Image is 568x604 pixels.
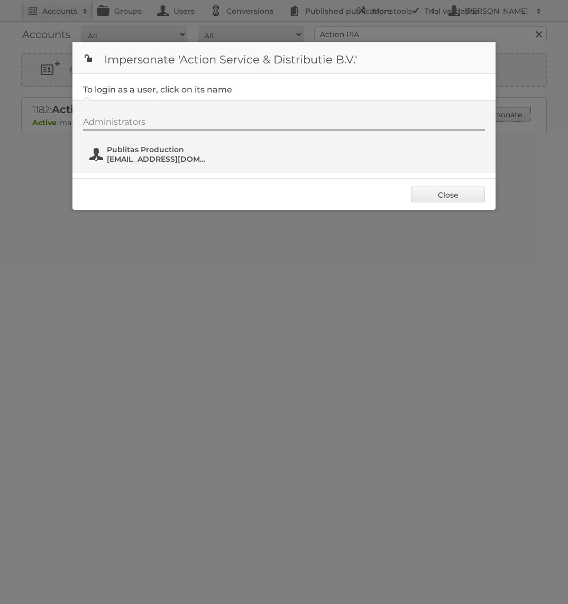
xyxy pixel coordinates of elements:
button: Publitas Production [EMAIL_ADDRESS][DOMAIN_NAME] [88,144,213,165]
legend: To login as a user, click on its name [83,85,232,95]
span: [EMAIL_ADDRESS][DOMAIN_NAME] [107,154,209,164]
span: Publitas Production [107,145,209,154]
div: Administrators [83,117,485,131]
a: Close [411,187,485,202]
h1: Impersonate 'Action Service & Distributie B.V.' [72,42,496,74]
